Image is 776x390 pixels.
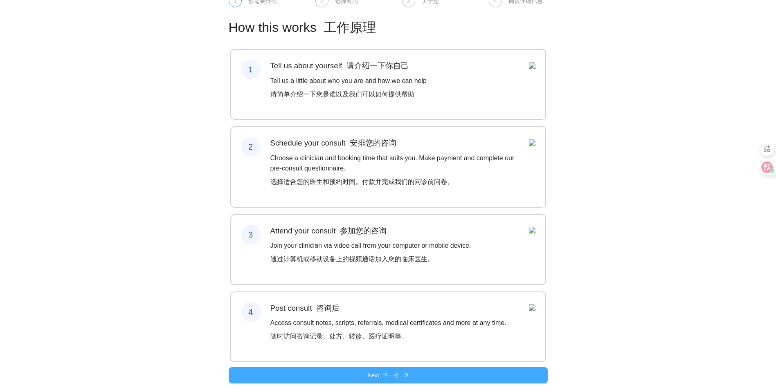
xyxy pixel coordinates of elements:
font: 随时访问咨询记录、处方、转诊、医疗证明等。 [270,333,408,340]
button: Next 下一个arrow-right [229,367,548,383]
div: 2 [241,137,261,157]
font: 选择适合您的医生和预约时间。付款并完成我们的问诊前问卷。 [270,178,454,185]
font: 工作原理 [324,20,376,35]
font: 请简单介绍一下您是谁以及我们可以如何提供帮助 [270,91,414,98]
div: 1 [241,60,261,79]
img: Assets%2FWeTelehealthBookingWizard%2FDALL%C2%B7E%202023-02-07%2022.00.43%20-%20minimalist%20blue%... [529,304,535,311]
p: Access consult notes, scripts, referrals, medical certificates and more at any time. [270,318,506,345]
h3: Tell us about yourself [270,60,427,72]
font: 下一个 [382,372,400,379]
font: 安排您的咨询 [350,139,396,147]
span: Next [367,371,400,380]
span: arrow-right [403,372,409,379]
h1: How this works [229,17,548,38]
h3: Post consult [270,302,506,314]
font: 通过计算机或移动设备上的视频通话加入您的临床医生。 [270,256,434,262]
font: 咨询后 [316,304,340,312]
div: 3 [241,225,261,244]
font: 参加您的咨询 [340,226,387,235]
p: Choose a clinician and booking time that suits you. Make payment and complete our pre-consult que... [270,153,519,190]
h3: Schedule your consult [270,137,519,149]
font: 请介绍一下你自己 [346,61,409,70]
img: Assets%2FWeTelehealthBookingWizard%2FDALL%C2%B7E%202023-02-07%2021.55.47%20-%20minimal%20blue%20i... [529,227,535,233]
h3: Attend your consult [270,225,471,237]
img: Assets%2FWeTelehealthBookingWizard%2FDALL%C2%B7E%202023-02-07%2021.19.39%20-%20minimalist%20blue%... [529,62,535,69]
p: Join your clinician via video call from your computer or mobile device. [270,240,471,267]
div: 4 [241,302,261,322]
p: Tell us a little about who you are and how we can help [270,76,427,103]
img: Assets%2FWeTelehealthBookingWizard%2FDALL%C2%B7E%202023-02-07%2021.21.44%20-%20minimalist%20blue%... [529,139,535,146]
